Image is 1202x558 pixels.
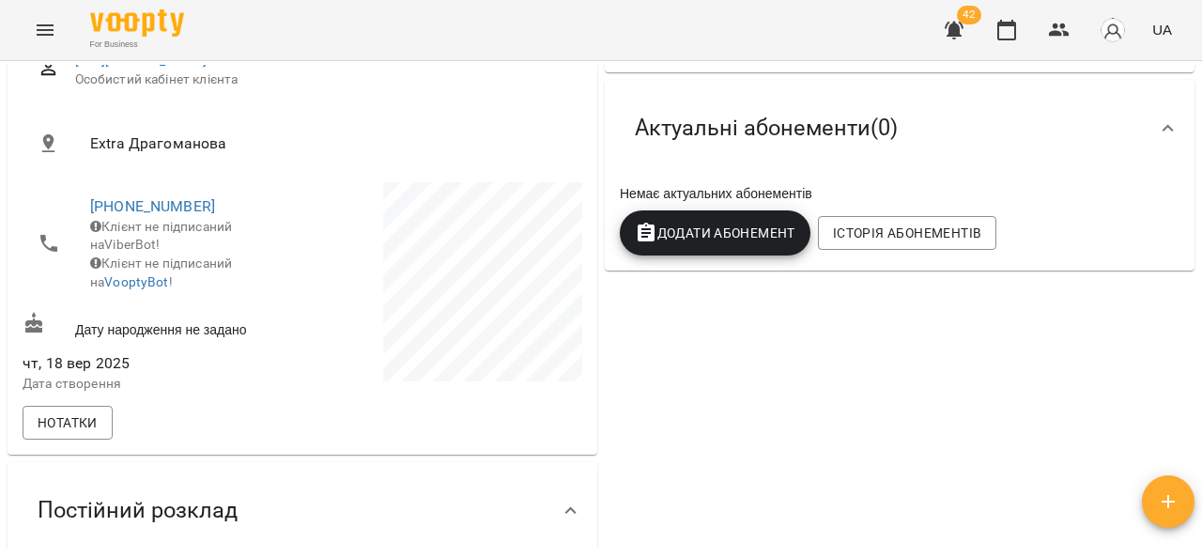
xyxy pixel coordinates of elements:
[23,352,299,375] span: чт, 18 вер 2025
[90,256,232,289] span: Клієнт не підписаний на !
[90,9,184,37] img: Voopty Logo
[818,216,996,250] button: Історія абонементів
[90,39,184,51] span: For Business
[19,308,302,343] div: Дату народження не задано
[90,132,567,155] span: Extra Драгоманова
[90,219,232,253] span: Клієнт не підписаний на ViberBot!
[75,70,567,89] span: Особистий кабінет клієнта
[620,210,810,256] button: Додати Абонемент
[23,375,299,394] p: Дата створення
[1152,20,1172,39] span: UA
[23,8,68,53] button: Menu
[635,222,795,244] span: Додати Абонемент
[38,411,98,434] span: Нотатки
[635,114,898,143] span: Актуальні абонементи ( 0 )
[605,80,1194,177] div: Актуальні абонементи(0)
[23,406,113,440] button: Нотатки
[90,197,215,215] a: [PHONE_NUMBER]
[1145,12,1179,47] button: UA
[616,180,1183,207] div: Немає актуальних абонементів
[833,222,981,244] span: Історія абонементів
[104,274,168,289] a: VooptyBot
[957,6,981,24] span: 42
[1100,17,1126,43] img: avatar_s.png
[38,496,238,525] span: Постійний розклад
